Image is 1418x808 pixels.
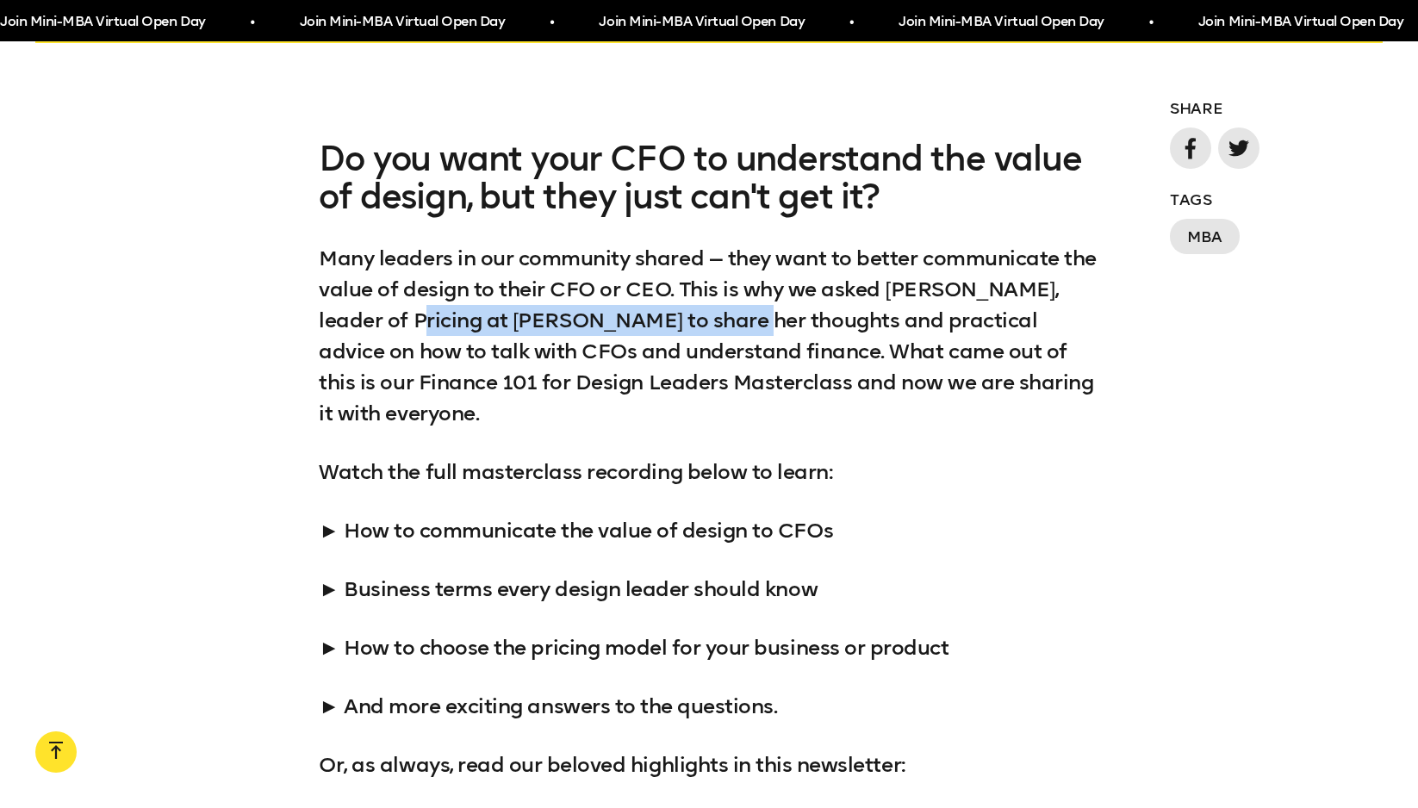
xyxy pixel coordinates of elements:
span: • [249,7,253,38]
h6: Tags [1170,190,1383,210]
p: ► How to choose the pricing model for your business or product [319,632,1098,663]
h6: Share [1170,98,1383,119]
span: • [549,7,553,38]
p: Many leaders in our community shared — they want to better communicate the value of design to the... [319,243,1098,429]
span: • [1148,7,1153,38]
span: • [849,7,853,38]
p: ► Business terms every design leader should know [319,574,1098,605]
h3: Do you want your CFO to understand the value of design, but they just can't get it? [319,140,1098,215]
p: ► And more exciting answers to the questions. [319,691,1098,722]
p: ► How to communicate the value of design to CFOs [319,515,1098,546]
p: Watch the full masterclass recording below to learn: [319,457,1098,488]
p: Or, as always, read our beloved highlights in this newsletter: [319,749,1098,780]
a: MBA [1170,219,1240,254]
